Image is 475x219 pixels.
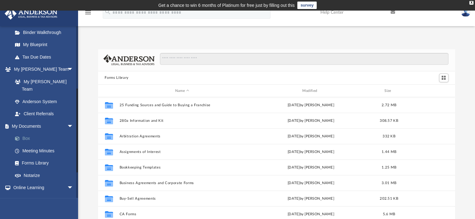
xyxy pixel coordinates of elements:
[9,95,80,108] a: Anderson System
[119,165,245,169] button: Bookkeeping Templates
[248,149,374,155] div: [DATE] by [PERSON_NAME]
[382,150,396,154] span: 1.44 MB
[404,88,448,94] div: id
[382,166,396,169] span: 1.25 MB
[119,150,245,154] button: Assignments of Interest
[248,196,374,202] div: [DATE] by [PERSON_NAME]
[439,74,448,82] button: Switch to Grid View
[469,1,473,5] div: close
[119,197,245,201] button: Buy-Sell Agreements
[67,120,80,133] span: arrow_drop_down
[3,7,59,20] img: Anderson Advisors Platinum Portal
[4,120,83,132] a: My Documentsarrow_drop_down
[4,182,80,194] a: Online Learningarrow_drop_down
[9,145,83,157] a: Meeting Minutes
[67,182,80,194] span: arrow_drop_down
[119,88,245,94] div: Name
[119,134,245,138] button: Arbitration Agreements
[9,108,80,120] a: Client Referrals
[248,88,374,94] div: Modified
[382,181,396,185] span: 3.01 MB
[9,157,80,169] a: Forms Library
[9,194,80,206] a: Courses
[248,102,374,108] div: [DATE] by [PERSON_NAME]
[248,118,374,124] div: [DATE] by [PERSON_NAME]
[248,212,374,217] div: [DATE] by [PERSON_NAME]
[9,51,83,63] a: Tax Due Dates
[119,181,245,185] button: Business Agreements and Corporate Forms
[383,135,395,138] span: 332 KB
[9,39,80,51] a: My Blueprint
[380,197,398,200] span: 202.51 KB
[101,88,116,94] div: id
[9,26,83,39] a: Binder Walkthrough
[67,63,80,76] span: arrow_drop_down
[119,119,245,123] button: 280a Information and Kit
[105,75,128,81] button: Forms Library
[9,132,83,145] a: Box
[119,212,245,216] button: CA Forms
[383,212,395,216] span: 5.6 MB
[160,53,448,65] input: Search files and folders
[380,119,398,122] span: 308.57 KB
[248,165,374,170] div: [DATE] by [PERSON_NAME]
[104,8,111,15] i: search
[158,2,295,9] div: Get a chance to win 6 months of Platinum for free just by filling out this
[9,75,77,95] a: My [PERSON_NAME] Team
[248,180,374,186] div: [DATE] by [PERSON_NAME]
[4,63,80,76] a: My [PERSON_NAME] Teamarrow_drop_down
[248,134,374,139] div: [DATE] by [PERSON_NAME]
[84,9,92,16] i: menu
[297,2,317,9] a: survey
[376,88,401,94] div: Size
[461,8,470,17] img: User Pic
[382,103,396,107] span: 2.72 MB
[9,169,83,182] a: Notarize
[84,12,92,16] a: menu
[119,103,245,107] button: 25 Funding Sources and Guide to Buying a Franchise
